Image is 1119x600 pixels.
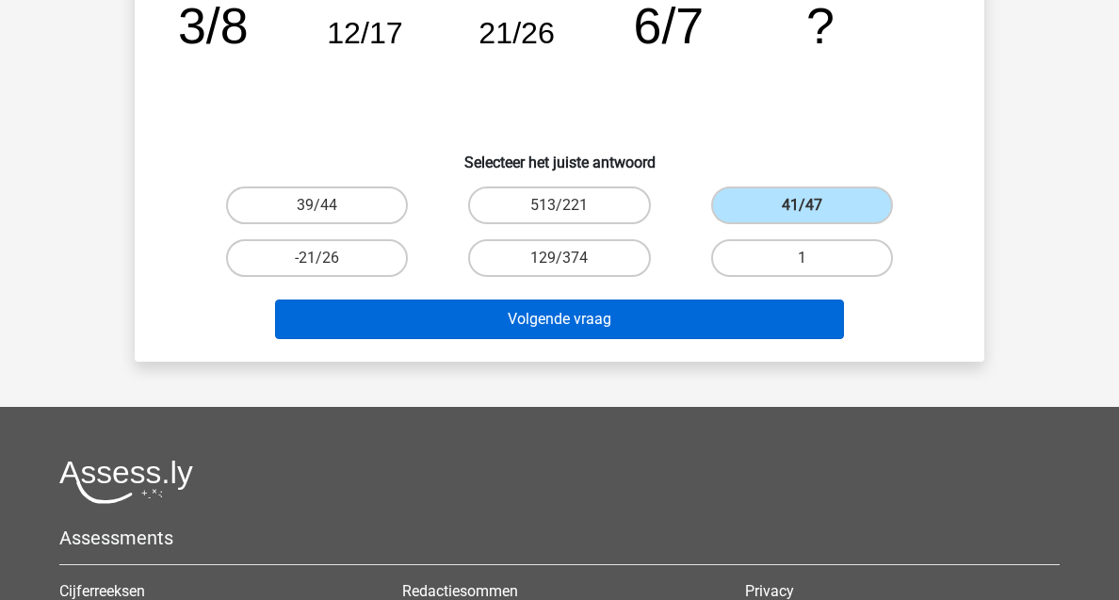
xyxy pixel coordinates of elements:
label: 39/44 [226,186,408,224]
h5: Assessments [59,527,1060,549]
img: Assessly logo [59,460,193,504]
h6: Selecteer het juiste antwoord [165,138,954,171]
button: Volgende vraag [275,300,845,339]
a: Privacy [745,582,794,600]
label: 41/47 [711,186,893,224]
label: 1 [711,239,893,277]
a: Cijferreeksen [59,582,145,600]
tspan: 12/17 [327,16,403,50]
label: -21/26 [226,239,408,277]
label: 129/374 [468,239,650,277]
tspan: 21/26 [478,16,555,50]
label: 513/221 [468,186,650,224]
a: Redactiesommen [402,582,518,600]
